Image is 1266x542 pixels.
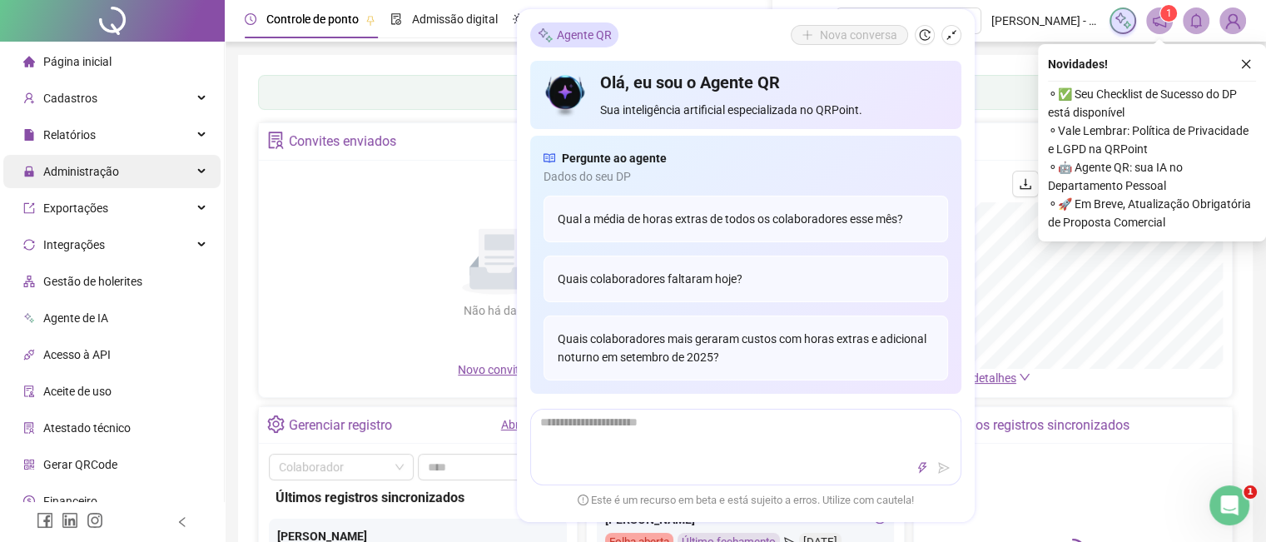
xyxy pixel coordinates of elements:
[23,202,35,214] span: export
[23,422,35,434] span: solution
[600,101,947,119] span: Sua inteligência artificial especializada no QRPoint.
[267,415,285,433] span: setting
[1114,12,1132,30] img: sparkle-icon.fc2bf0ac1784a2077858766a79e2daf3.svg
[23,129,35,141] span: file
[412,12,498,26] span: Admissão digital
[43,458,117,471] span: Gerar QRCode
[23,239,35,251] span: sync
[43,348,111,361] span: Acesso à API
[23,349,35,361] span: api
[544,71,588,119] img: icon
[23,495,35,507] span: dollar
[37,512,53,529] span: facebook
[1160,5,1177,22] sup: 1
[43,311,108,325] span: Agente de IA
[43,385,112,398] span: Aceite de uso
[912,458,932,478] button: thunderbolt
[289,127,396,156] div: Convites enviados
[43,92,97,105] span: Cadastros
[23,56,35,67] span: home
[562,149,667,167] span: Pergunte ao agente
[23,459,35,470] span: qrcode
[62,512,78,529] span: linkedin
[600,71,947,94] h4: Olá, eu sou o Agente QR
[544,196,948,242] div: Qual a média de horas extras de todos os colaboradores esse mês?
[578,492,914,509] span: Este é um recurso em beta e está sujeito a erros. Utilize com cautela!
[423,301,576,320] div: Não há dados
[1019,371,1030,383] span: down
[87,512,103,529] span: instagram
[991,12,1100,30] span: [PERSON_NAME] - [PERSON_NAME]
[1048,122,1256,158] span: ⚬ Vale Lembrar: Política de Privacidade e LGPD na QRPoint
[1048,195,1256,231] span: ⚬ 🚀 Em Breve, Atualização Obrigatória de Proposta Comercial
[43,421,131,435] span: Atestado técnico
[390,13,402,25] span: file-done
[952,371,1016,385] span: Ver detalhes
[544,256,948,302] div: Quais colaboradores faltaram hoje?
[1240,58,1252,70] span: close
[43,201,108,215] span: Exportações
[945,411,1129,440] div: Últimos registros sincronizados
[513,13,524,25] span: sun
[952,371,1030,385] a: Ver detalhes down
[1048,158,1256,195] span: ⚬ 🤖 Agente QR: sua IA no Departamento Pessoal
[23,92,35,104] span: user-add
[245,13,256,25] span: clock-circle
[276,487,560,508] div: Últimos registros sincronizados
[544,316,948,380] div: Quais colaboradores mais geraram custos com horas extras e adicional noturno em setembro de 2025?
[916,462,928,474] span: thunderbolt
[946,29,957,41] span: shrink
[43,238,105,251] span: Integrações
[267,132,285,149] span: solution
[266,12,359,26] span: Controle de ponto
[544,149,555,167] span: read
[1048,85,1256,122] span: ⚬ ✅ Seu Checklist de Sucesso do DP está disponível
[530,22,618,47] div: Agente QR
[43,165,119,178] span: Administração
[501,418,568,431] a: Abrir registro
[43,275,142,288] span: Gestão de holerites
[1244,485,1257,499] span: 1
[919,29,931,41] span: history
[1166,7,1172,19] span: 1
[1220,8,1245,33] img: 89511
[23,166,35,177] span: lock
[458,363,541,376] span: Novo convite
[1209,485,1249,525] iframe: Intercom live chat
[23,385,35,397] span: audit
[578,494,588,505] span: exclamation-circle
[1048,55,1108,73] span: Novidades !
[537,26,554,43] img: sparkle-icon.fc2bf0ac1784a2077858766a79e2daf3.svg
[544,167,948,186] span: Dados do seu DP
[1019,177,1032,191] span: download
[934,458,954,478] button: send
[23,276,35,287] span: apartment
[43,55,112,68] span: Página inicial
[176,516,188,528] span: left
[43,128,96,142] span: Relatórios
[365,15,375,25] span: pushpin
[1189,13,1204,28] span: bell
[791,25,908,45] button: Nova conversa
[43,495,97,508] span: Financeiro
[289,411,392,440] div: Gerenciar registro
[1152,13,1167,28] span: notification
